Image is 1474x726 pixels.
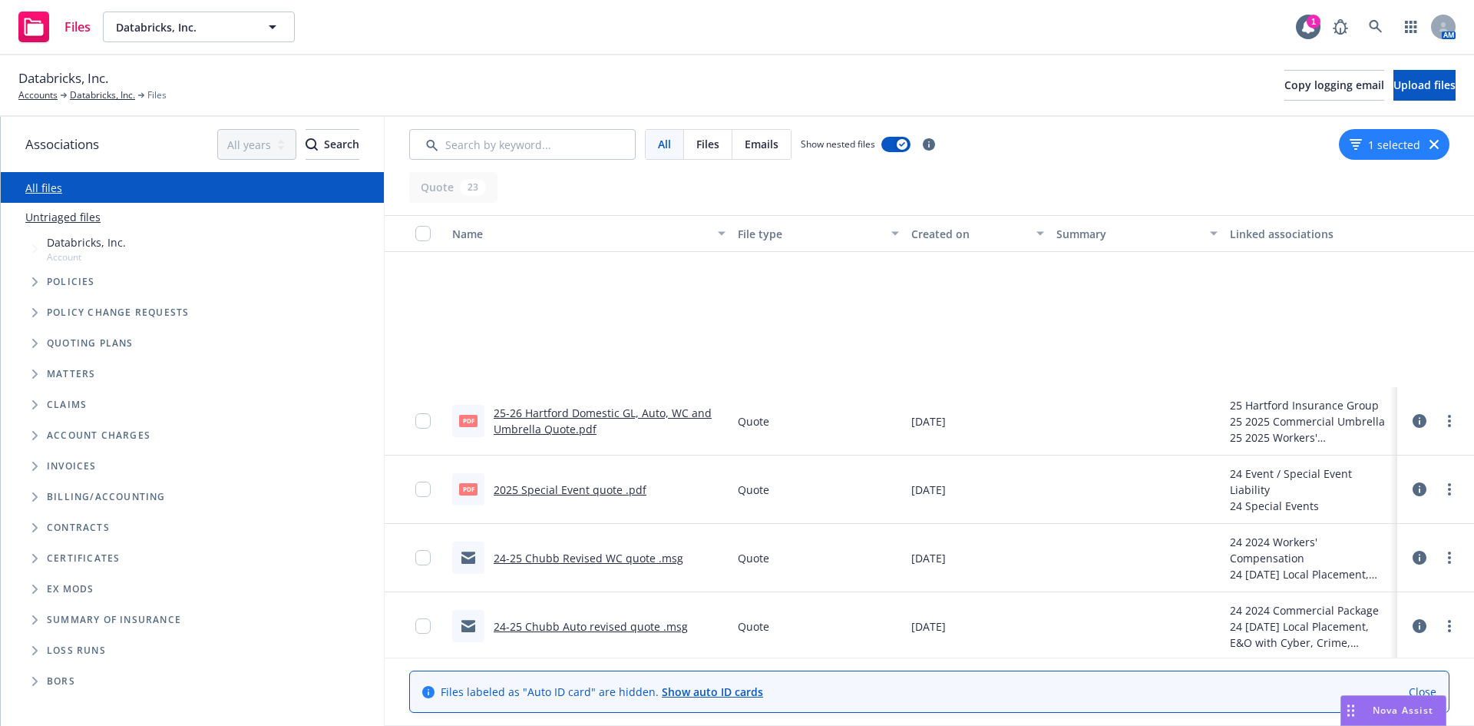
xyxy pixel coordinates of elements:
[459,415,478,426] span: pdf
[1350,137,1420,153] button: 1 selected
[47,585,94,594] span: Ex Mods
[47,462,97,471] span: Invoices
[738,482,769,498] span: Quote
[494,482,646,497] a: 2025 Special Event quote .pdf
[446,215,732,252] button: Name
[658,136,671,152] span: All
[1224,215,1397,252] button: Linked associations
[25,181,62,195] a: All files
[47,492,166,502] span: Billing/Accounting
[306,130,359,159] div: Search
[1440,549,1459,567] a: more
[1393,78,1456,92] span: Upload files
[1050,215,1224,252] button: Summary
[1284,78,1384,92] span: Copy logging email
[1230,397,1391,413] div: 25 Hartford Insurance Group
[1440,480,1459,499] a: more
[1360,12,1391,42] a: Search
[738,413,769,429] span: Quote
[12,5,97,48] a: Files
[415,550,431,565] input: Toggle Row Selected
[70,88,135,102] a: Databricks, Inc.
[911,413,946,429] span: [DATE]
[1341,696,1360,725] div: Drag to move
[738,618,769,635] span: Quote
[1230,498,1391,514] div: 24 Special Events
[1230,413,1391,429] div: 25 2025 Commercial Umbrella
[459,483,478,495] span: pdf
[494,406,712,436] a: 25-26 Hartford Domestic GL, Auto, WC and Umbrella Quote.pdf
[801,138,875,151] span: Show nested files
[116,19,249,35] span: Databricks, Inc.
[1230,429,1391,446] div: 25 2025 Workers' Compensation
[47,277,95,287] span: Policies
[1056,226,1201,242] div: Summary
[1230,602,1391,618] div: 24 2024 Commercial Package
[47,234,126,250] span: Databricks, Inc.
[1230,226,1391,242] div: Linked associations
[409,129,636,160] input: Search by keyword...
[1307,15,1320,28] div: 1
[732,215,905,252] button: File type
[1284,70,1384,101] button: Copy logging email
[47,677,75,686] span: BORs
[1409,684,1436,700] a: Close
[47,646,106,655] span: Loss Runs
[18,88,58,102] a: Accounts
[662,685,763,699] a: Show auto ID cards
[306,129,359,160] button: SearchSearch
[147,88,167,102] span: Files
[415,413,431,429] input: Toggle Row Selected
[911,226,1026,242] div: Created on
[1440,412,1459,430] a: more
[1,231,384,482] div: Tree Example
[47,431,150,440] span: Account charges
[911,550,946,566] span: [DATE]
[452,226,709,242] div: Name
[1373,704,1433,717] span: Nova Assist
[905,215,1049,252] button: Created on
[1340,695,1446,726] button: Nova Assist
[738,550,769,566] span: Quote
[64,21,91,33] span: Files
[911,618,946,635] span: [DATE]
[494,551,683,565] a: 24-25 Chubb Revised WC quote .msg
[47,250,126,264] span: Account
[1,482,384,697] div: Folder Tree Example
[1230,466,1391,498] div: 24 Event / Special Event Liability
[1440,617,1459,635] a: more
[1325,12,1356,42] a: Report a Bug
[441,684,763,700] span: Files labeled as "Auto ID card" are hidden.
[47,615,181,625] span: Summary of insurance
[47,554,120,563] span: Certificates
[1396,12,1426,42] a: Switch app
[103,12,295,42] button: Databricks, Inc.
[1393,70,1456,101] button: Upload files
[738,226,882,242] div: File type
[415,226,431,241] input: Select all
[25,209,101,225] a: Untriaged files
[18,68,108,88] span: Databricks, Inc.
[25,134,99,154] span: Associations
[745,136,778,152] span: Emails
[47,308,189,317] span: Policy change requests
[415,618,431,634] input: Toggle Row Selected
[47,523,110,532] span: Contracts
[47,339,134,348] span: Quoting plans
[911,482,946,498] span: [DATE]
[1230,618,1391,651] div: 24 [DATE] Local Placement, E&O with Cyber, Crime, Commercial Auto, Workers' Compensation, Commerc...
[1230,566,1391,582] div: 24 [DATE] Local Placement, E&O with Cyber, Crime, Commercial Auto, Workers' Compensation, Commerc...
[415,482,431,497] input: Toggle Row Selected
[494,619,688,634] a: 24-25 Chubb Auto revised quote .msg
[1230,534,1391,566] div: 24 2024 Workers' Compensation
[47,370,95,379] span: Matters
[47,400,87,409] span: Claims
[306,138,318,151] svg: Search
[696,136,719,152] span: Files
